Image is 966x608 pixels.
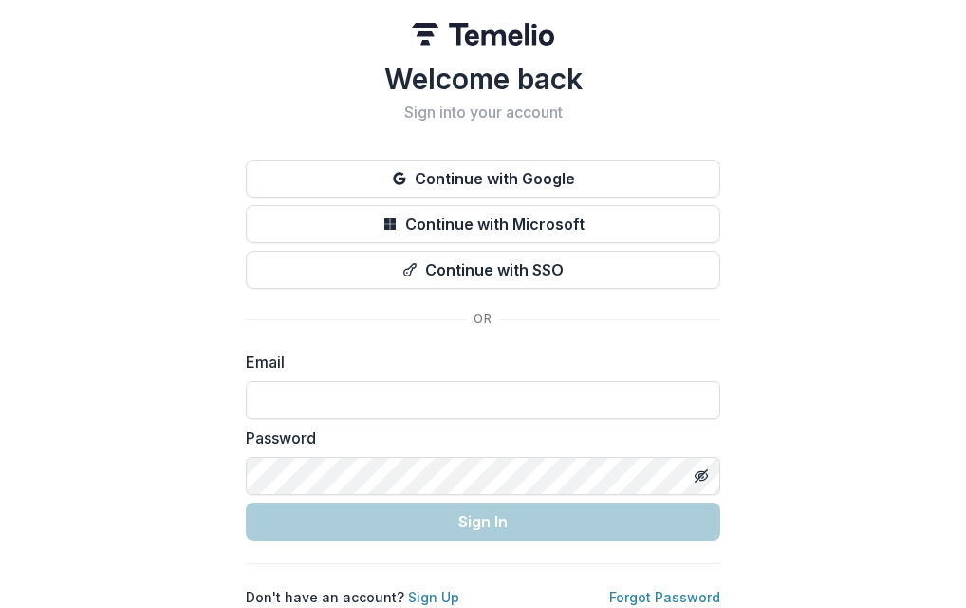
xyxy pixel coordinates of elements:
button: Continue with SSO [246,251,720,289]
button: Toggle password visibility [686,461,716,491]
button: Continue with Google [246,160,720,198]
button: Sign In [246,503,720,541]
button: Continue with Microsoft [246,205,720,243]
a: Sign Up [408,589,459,605]
label: Password [246,427,709,449]
label: Email [246,351,709,373]
p: Don't have an account? [246,587,459,607]
a: Forgot Password [609,589,720,605]
img: Temelio [412,23,554,46]
h2: Sign into your account [246,104,720,122]
h1: Welcome back [246,62,720,96]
